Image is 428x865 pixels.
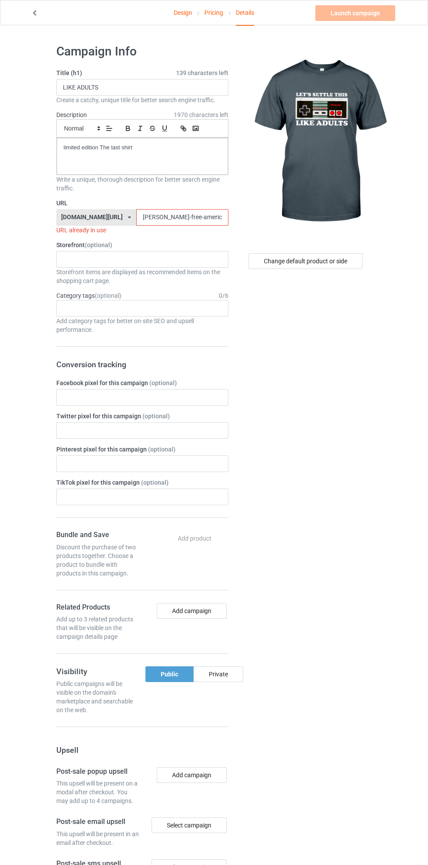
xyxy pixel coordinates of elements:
label: URL [56,199,228,207]
div: [DOMAIN_NAME][URL] [61,214,123,220]
h4: Post-sale email upsell [56,817,139,827]
div: Public campaigns will be visible on the domain's marketplace and searchable on the web. [56,679,139,714]
label: Description [56,111,87,118]
div: 0 / 6 [219,291,228,300]
div: Details [236,0,254,26]
label: Category tags [56,291,121,300]
span: (optional) [142,413,170,420]
span: (optional) [148,446,176,453]
span: (optional) [141,479,169,486]
button: Add campaign [157,603,227,619]
h3: Conversion tracking [56,359,228,369]
div: Storefront items are displayed as recommended items on the shopping cart page. [56,268,228,285]
label: Storefront [56,241,228,249]
label: TikTok pixel for this campaign [56,478,228,487]
a: Design [174,0,192,25]
span: 139 characters left [176,69,228,77]
div: Add up to 3 related products that will be visible on the campaign details page [56,615,139,641]
h3: Visibility [56,666,139,676]
span: (optional) [149,379,177,386]
div: Write a unique, thorough description for better search engine traffic. [56,175,228,193]
span: (optional) [85,241,112,248]
span: 1970 characters left [174,110,228,119]
div: Add category tags for better on-site SEO and upsell performance. [56,317,228,334]
button: Add campaign [157,767,227,783]
p: limited edition The last shirt [64,144,221,152]
label: Title (h1) [56,69,228,77]
h1: Campaign Info [56,44,228,59]
div: URL already in use [56,226,228,234]
h3: Upsell [56,745,228,755]
div: Public [145,666,193,682]
a: Pricing [204,0,223,25]
span: (optional) [95,292,121,299]
label: Twitter pixel for this campaign [56,412,228,420]
h4: Related Products [56,603,139,612]
div: Private [193,666,243,682]
div: This upsell will be present in an email after checkout. [56,830,139,847]
label: Facebook pixel for this campaign [56,379,228,387]
div: This upsell will be present on a modal after checkout. You may add up to 4 campaigns. [56,779,139,805]
div: Change default product or side [249,253,362,269]
h4: Post-sale popup upsell [56,767,139,776]
label: Pinterest pixel for this campaign [56,445,228,454]
div: Create a catchy, unique title for better search engine traffic. [56,96,228,104]
div: Select campaign [152,817,227,833]
div: Discount the purchase of two products together. Choose a product to bundle with products in this ... [56,543,139,578]
h4: Bundle and Save [56,531,139,540]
